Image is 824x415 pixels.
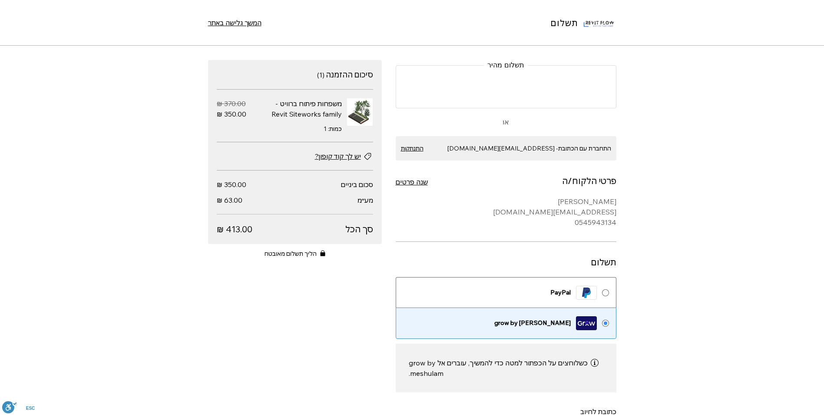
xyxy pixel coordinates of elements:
[320,250,325,256] svg: הליך תשלום מאובטח
[409,358,589,378] div: כשלוחצים על הכפתור למטה כדי להמשיך, עוברים אל grow by meshulam.
[396,177,428,187] button: שנה פרטים
[401,144,424,153] button: התנתקות
[217,109,246,119] span: מחיר מבצע ‏350.00 ‏₪
[217,179,373,235] section: פירוט הסכום הכולל לתשלום
[217,196,242,204] span: ‏63.00 ‏₪
[347,98,373,126] img: משפחות פיתוח ברוויט Revit siteworks family
[551,17,578,29] h1: תשלום
[503,117,509,127] span: או
[315,151,373,161] button: יש לך קוד קופון?
[484,60,527,70] legend: תשלום מהיר
[403,316,571,330] div: grow by [PERSON_NAME]
[396,217,616,228] div: 0545943134
[217,90,373,142] ul: פריטים
[576,316,597,330] img: 67e3d347-cde6-4e5d-bdef-18f9c5bcca38_31_logo_large_rectangle_light_.svg
[324,125,342,133] span: כמות: 1
[396,196,616,207] div: [PERSON_NAME]
[326,70,373,80] h2: סיכום ההזמנה
[396,207,616,217] div: [EMAIL_ADDRESS][DOMAIN_NAME]
[357,196,373,204] span: מע״מ
[317,70,324,79] span: מספר פריטים 1
[271,99,342,118] span: משפחות פיתוח ברוויט - Revit Siteworks family
[265,249,317,258] span: הליך תשלום מאובטח
[562,175,616,186] h2: פרטי הלקוח/ה
[341,180,373,189] span: סכום ביניים
[208,17,261,28] a: המשך גלישה באתר
[447,144,611,153] span: התחברת עם הכתובת- [EMAIL_ADDRESS][DOMAIN_NAME]
[403,286,571,300] div: PayPal
[403,79,609,97] iframe: PayPal-paypal
[217,180,246,189] span: ‏350.00 ‏₪
[252,223,373,235] span: סך הכל
[576,286,597,300] img: 850b8046-dfd5-4a49-a88f-22509da560b3_65_logo_large_rectangle_light__.svg
[582,5,616,40] img: לוגו של Revit Flow - פשוט לעבוד עם רוויט, קליק עליו יוביל לעמוד הבית
[217,223,252,235] span: ‏413.00 ‏₪
[315,151,361,161] span: יש לך קוד קופון?
[217,98,246,109] span: מחיר רגיל ‏370.00 ‏₪
[217,99,246,108] del: ‏370.00 ‏₪
[591,257,616,268] h2: תשלום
